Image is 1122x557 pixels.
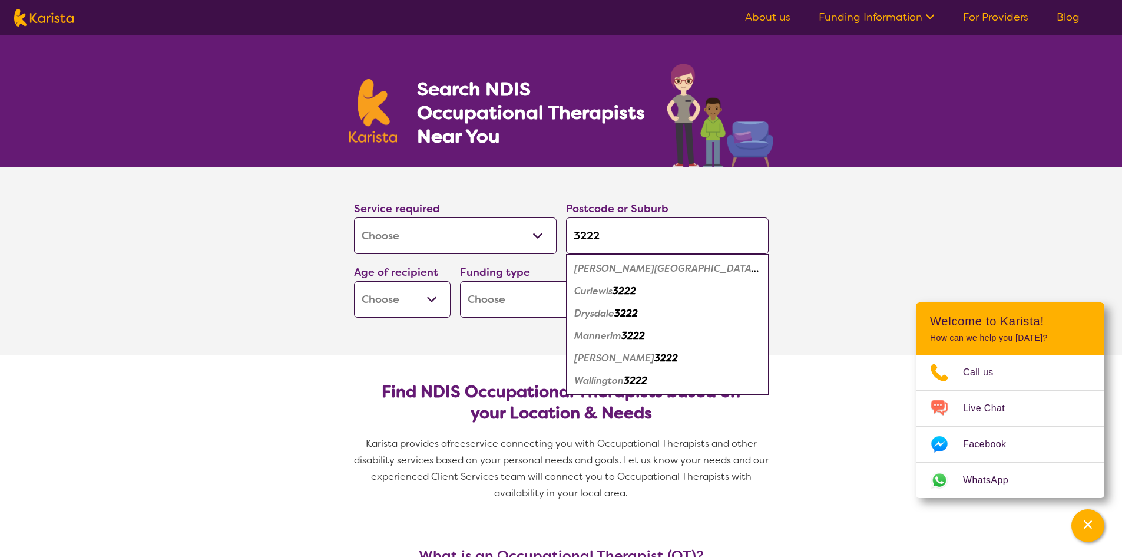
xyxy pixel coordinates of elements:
[916,463,1104,498] a: Web link opens in a new tab.
[654,352,678,364] em: 3222
[460,265,530,279] label: Funding type
[572,325,763,347] div: Mannerim 3222
[930,333,1090,343] p: How can we help you [DATE]?
[574,285,613,297] em: Curlewis
[963,400,1019,417] span: Live Chat
[572,280,763,302] div: Curlewis 3222
[447,437,466,450] span: free
[667,64,773,167] img: occupational-therapy
[963,472,1022,489] span: WhatsApp
[574,352,654,364] em: [PERSON_NAME]
[566,202,668,216] label: Postcode or Suburb
[572,258,763,280] div: Clifton Springs 3222
[354,437,771,499] span: service connecting you with Occupational Therapists and other disability services based on your p...
[745,10,790,24] a: About us
[574,374,624,387] em: Wallington
[572,302,763,325] div: Drysdale 3222
[574,329,621,342] em: Mannerim
[621,329,645,342] em: 3222
[574,262,759,275] em: [PERSON_NAME][GEOGRAPHIC_DATA]
[572,347,763,370] div: Marcus Hill 3222
[574,307,614,319] em: Drysdale
[916,302,1104,498] div: Channel Menu
[613,285,636,297] em: 3222
[349,79,398,143] img: Karista logo
[930,314,1090,328] h2: Welcome to Karista!
[963,364,1008,381] span: Call us
[363,381,759,424] h2: Find NDIS Occupational Therapists based on your Location & Needs
[614,307,638,319] em: 3222
[14,9,74,27] img: Karista logo
[963,436,1020,453] span: Facebook
[417,77,646,148] h1: Search NDIS Occupational Therapists Near You
[963,10,1028,24] a: For Providers
[624,374,647,387] em: 3222
[354,202,440,216] label: Service required
[1071,509,1104,542] button: Channel Menu
[566,217,769,254] input: Type
[1057,10,1080,24] a: Blog
[819,10,935,24] a: Funding Information
[354,265,438,279] label: Age of recipient
[572,370,763,392] div: Wallington 3222
[366,437,447,450] span: Karista provides a
[916,355,1104,498] ul: Choose channel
